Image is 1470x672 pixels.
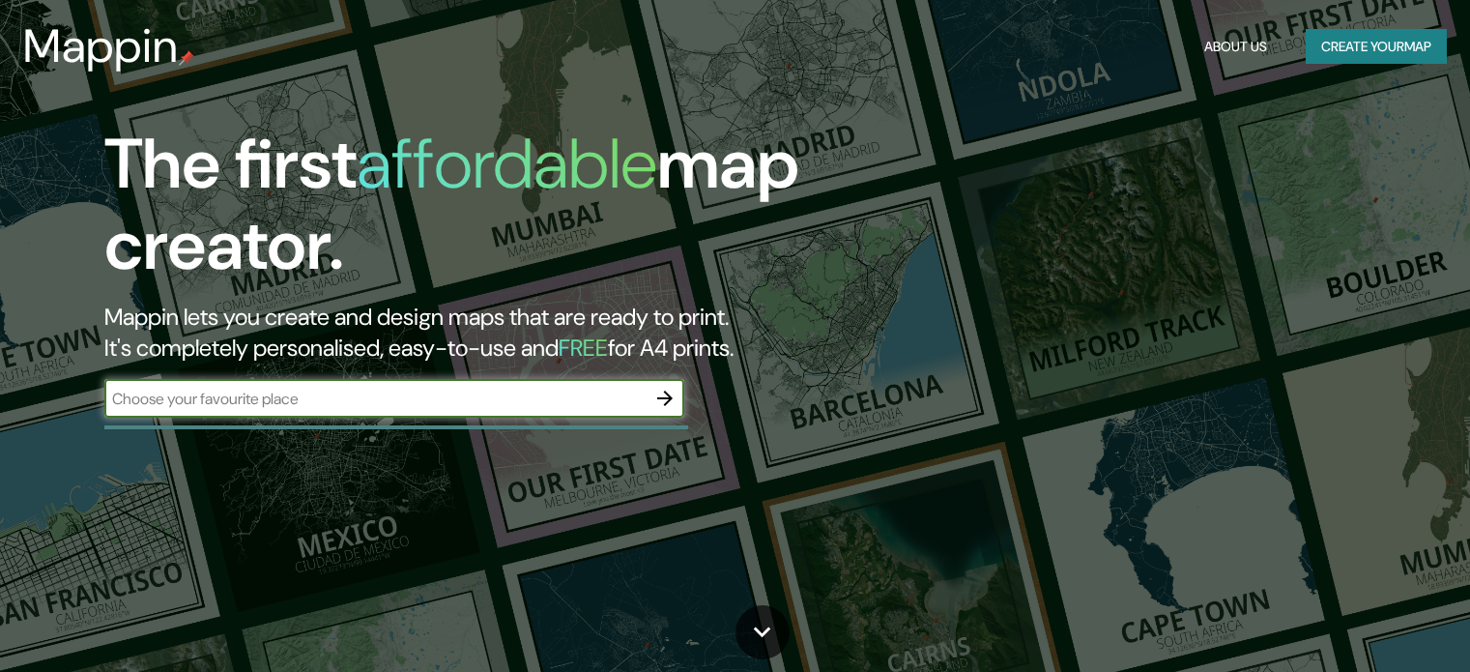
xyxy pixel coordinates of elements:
h5: FREE [559,333,608,363]
h1: affordable [357,119,657,209]
input: Choose your favourite place [104,388,646,410]
button: About Us [1196,29,1275,65]
img: mappin-pin [179,50,194,66]
button: Create yourmap [1306,29,1447,65]
h1: The first map creator. [104,124,840,302]
h3: Mappin [23,19,179,73]
iframe: Help widget launcher [1298,597,1449,651]
h2: Mappin lets you create and design maps that are ready to print. It's completely personalised, eas... [104,302,840,364]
